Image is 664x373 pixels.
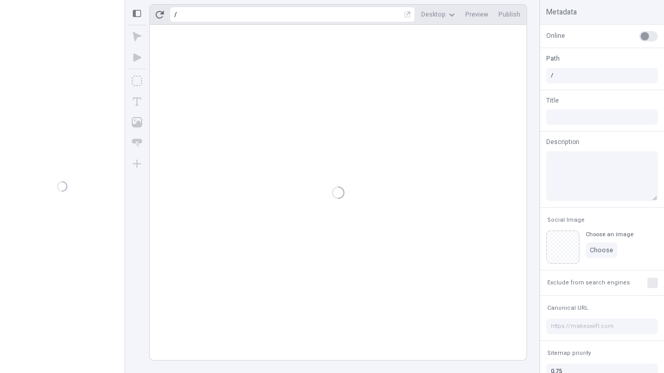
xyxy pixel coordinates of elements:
span: Publish [499,10,520,19]
span: Sitemap priority [547,349,591,357]
input: https://makeswift.com [546,319,658,334]
button: Social Image [545,214,587,226]
button: Publish [494,7,524,22]
span: Choose [590,246,613,254]
button: Box [128,71,146,90]
span: Path [546,54,560,63]
span: Title [546,96,559,105]
span: Social Image [547,216,585,224]
button: Image [128,113,146,132]
span: Description [546,137,579,147]
button: Canonical URL [545,302,590,314]
button: Text [128,92,146,111]
button: Desktop [417,7,459,22]
div: Choose an image [586,231,633,238]
span: Desktop [421,10,446,19]
button: Button [128,134,146,152]
span: Canonical URL [547,304,588,312]
button: Sitemap priority [545,347,593,360]
span: Exclude from search engines [547,279,630,286]
span: Online [546,31,565,40]
button: Choose [586,242,617,258]
button: Exclude from search engines [545,277,632,289]
span: Preview [465,10,488,19]
button: Preview [461,7,492,22]
div: / [174,10,177,19]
